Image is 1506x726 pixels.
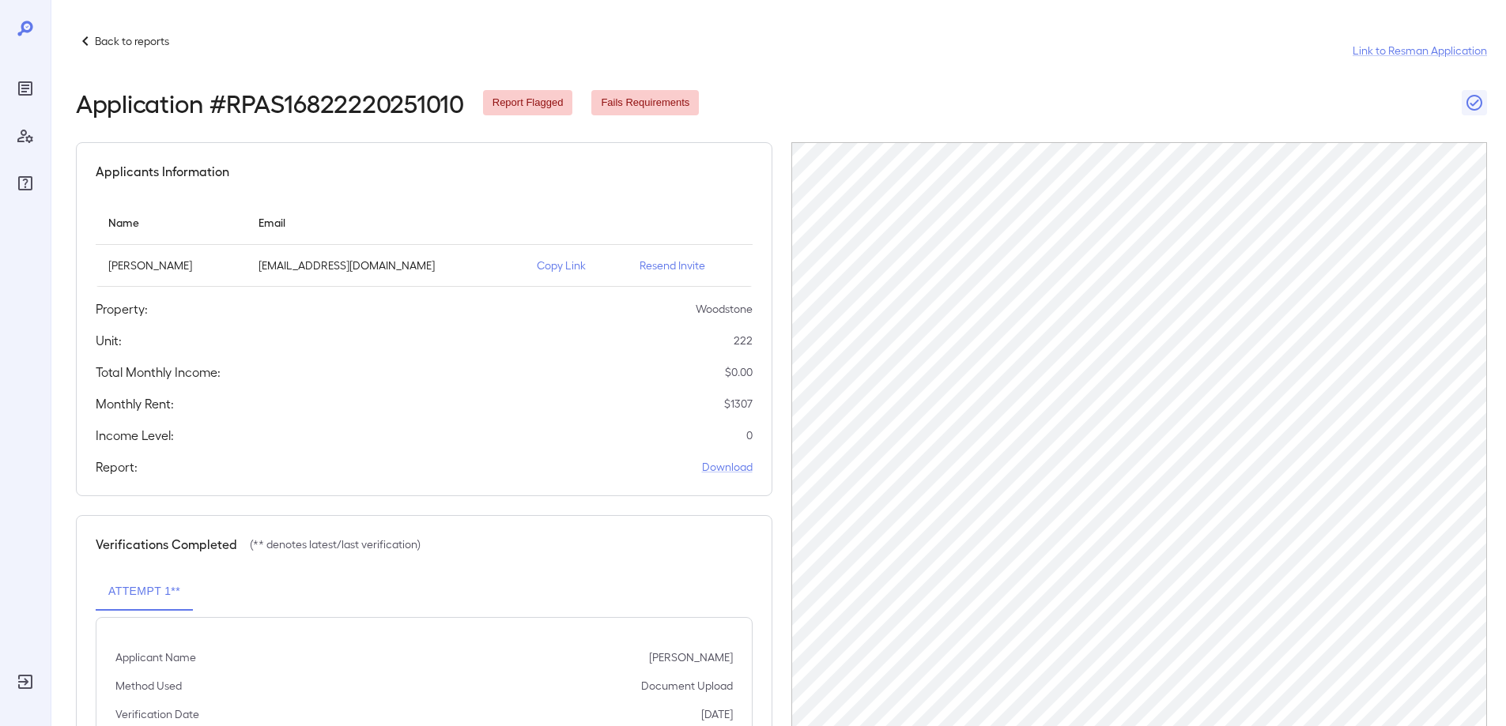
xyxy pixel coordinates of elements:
p: [DATE] [701,706,733,722]
th: Email [246,200,524,245]
button: Close Report [1462,90,1487,115]
p: Woodstone [696,301,753,317]
p: 0 [746,427,753,443]
p: $ 1307 [724,396,753,412]
p: Copy Link [537,258,614,273]
h5: Property: [96,299,148,318]
div: Reports [13,76,38,101]
h5: Verifications Completed [96,535,237,554]
p: [PERSON_NAME] [108,258,233,273]
p: [EMAIL_ADDRESS][DOMAIN_NAME] [259,258,511,273]
h5: Report: [96,457,138,476]
p: 222 [734,333,753,348]
span: Report Flagged [483,96,573,111]
p: Method Used [115,678,182,694]
th: Name [96,200,246,245]
div: Manage Users [13,123,38,149]
a: Link to Resman Application [1353,43,1487,58]
h5: Monthly Rent: [96,394,174,413]
p: Verification Date [115,706,199,722]
table: simple table [96,200,753,287]
button: Attempt 1** [96,573,193,611]
p: Document Upload [641,678,733,694]
h5: Total Monthly Income: [96,363,221,382]
h5: Unit: [96,331,122,350]
p: (** denotes latest/last verification) [250,536,421,552]
p: Resend Invite [640,258,740,273]
p: [PERSON_NAME] [649,649,733,665]
div: Log Out [13,669,38,694]
a: Download [702,459,753,475]
p: Applicant Name [115,649,196,665]
div: FAQ [13,171,38,196]
h2: Application # RPAS16822220251010 [76,88,464,117]
h5: Applicants Information [96,162,229,181]
p: Back to reports [95,33,169,49]
h5: Income Level: [96,426,174,445]
p: $ 0.00 [725,364,753,380]
span: Fails Requirements [591,96,699,111]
